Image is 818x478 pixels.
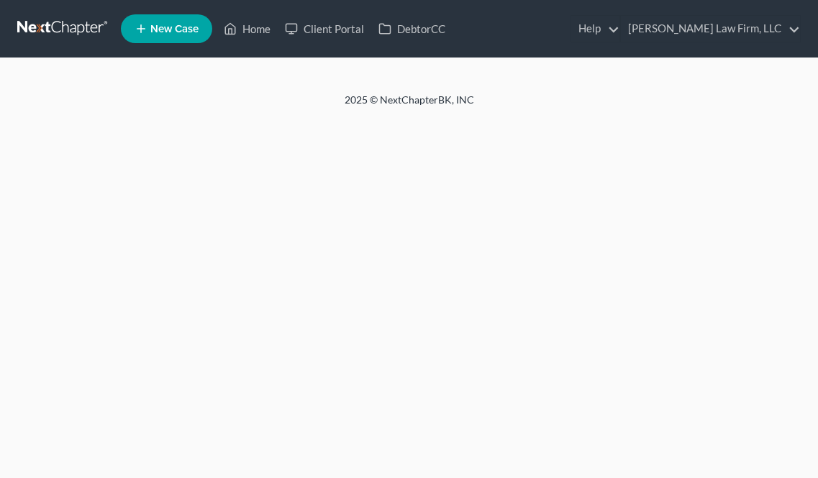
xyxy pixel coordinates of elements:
[571,16,619,42] a: Help
[278,16,371,42] a: Client Portal
[621,16,800,42] a: [PERSON_NAME] Law Firm, LLC
[371,16,453,42] a: DebtorCC
[217,16,278,42] a: Home
[121,14,212,43] new-legal-case-button: New Case
[64,93,755,119] div: 2025 © NextChapterBK, INC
